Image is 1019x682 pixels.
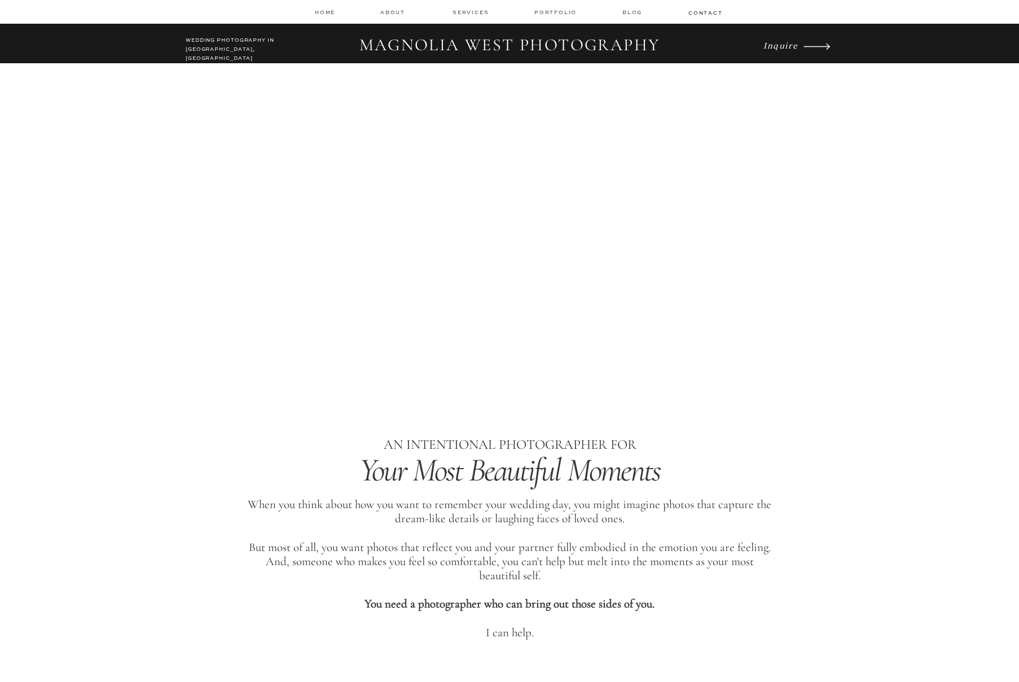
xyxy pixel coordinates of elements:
a: Blog [622,8,645,16]
b: You need a photographer who can bring out those sides of you. [364,597,655,611]
a: home [315,8,336,16]
h1: Los Angeles Wedding Photographer [293,345,726,368]
a: Inquire [763,37,801,53]
a: services [453,8,490,16]
i: Your Most Beautiful Moments [359,450,661,490]
p: When you think about how you want to remember your wedding day, you might imagine photos that cap... [248,497,771,646]
a: Portfolio [534,8,579,16]
i: Inquire [763,40,798,50]
h2: MAGNOLIA WEST PHOTOGRAPHY [352,35,667,56]
h2: WEDDING PHOTOGRAPHY IN [GEOGRAPHIC_DATA], [GEOGRAPHIC_DATA] [186,36,286,56]
p: AN INTENTIONAL PHOTOGRAPHER FOR [293,434,727,456]
i: Timeless Images & an Unparalleled Experience [273,287,745,327]
a: contact [688,9,721,16]
a: about [380,8,409,16]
